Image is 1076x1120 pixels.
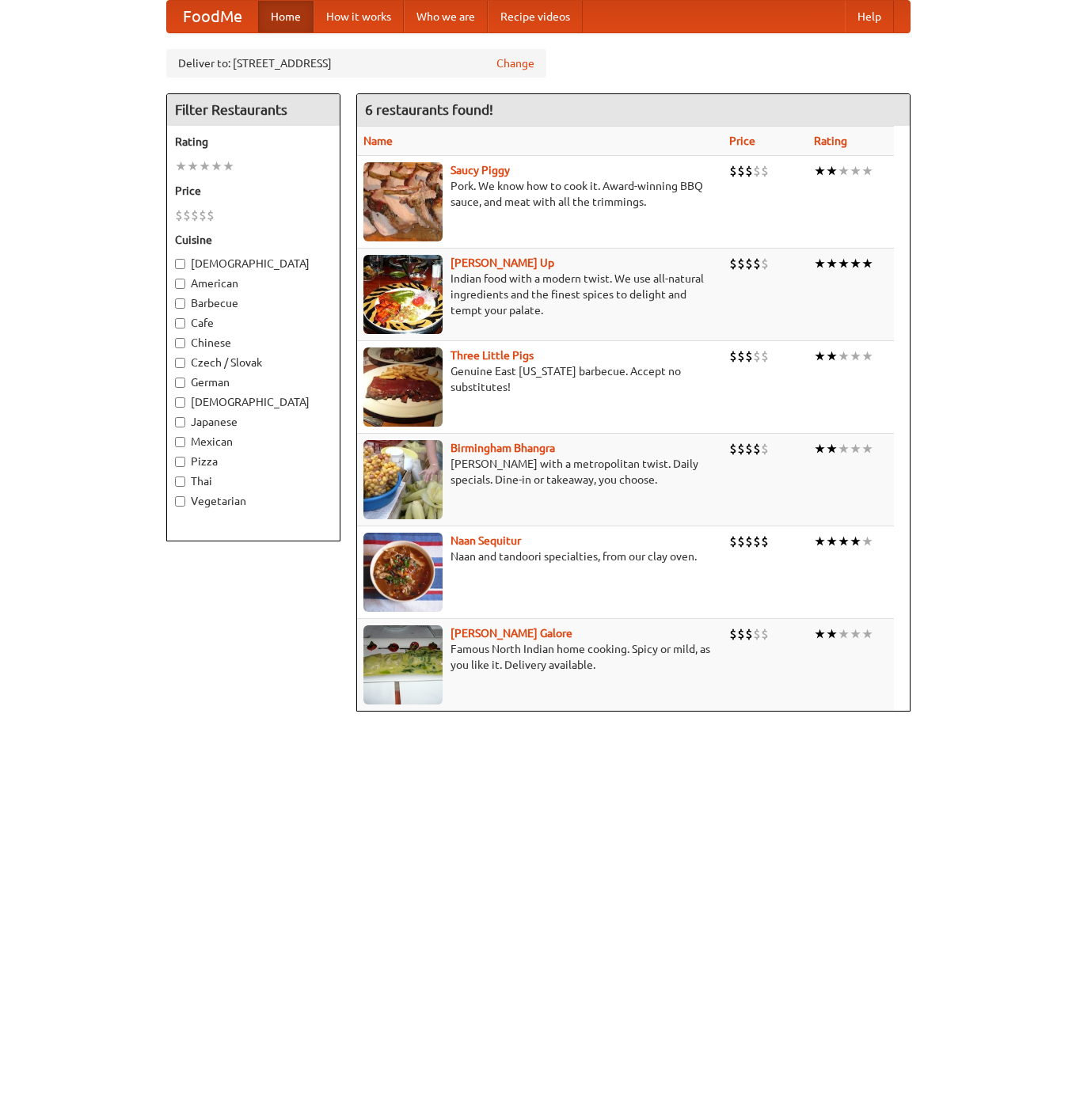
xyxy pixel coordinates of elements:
li: $ [745,255,753,272]
input: German [175,378,185,388]
a: How it works [314,1,404,32]
li: $ [745,625,753,643]
input: Barbecue [175,298,185,309]
input: Vegetarian [175,496,185,507]
li: ★ [826,255,838,272]
a: Home [258,1,314,32]
a: [PERSON_NAME] Up [451,256,554,269]
label: Pizza [175,454,332,469]
h5: Cuisine [175,232,332,248]
li: $ [737,162,745,180]
li: $ [175,207,183,224]
li: ★ [175,158,187,175]
b: Three Little Pigs [451,349,534,362]
a: Price [729,135,755,147]
li: ★ [814,533,826,550]
h5: Rating [175,134,332,150]
label: Chinese [175,335,332,351]
li: ★ [861,162,873,180]
li: $ [737,533,745,550]
input: Cafe [175,318,185,328]
p: Genuine East [US_STATE] barbecue. Accept no substitutes! [363,363,717,395]
li: $ [753,162,761,180]
li: $ [729,255,737,272]
input: Japanese [175,417,185,427]
li: $ [737,347,745,365]
label: Thai [175,473,332,489]
li: ★ [814,440,826,457]
li: ★ [850,533,861,550]
li: $ [761,255,769,272]
li: ★ [850,440,861,457]
label: Barbecue [175,295,332,311]
input: Czech / Slovak [175,358,185,368]
li: ★ [826,347,838,365]
li: $ [183,207,191,224]
li: $ [729,625,737,643]
a: Change [496,55,534,71]
li: ★ [838,255,850,272]
li: ★ [838,625,850,643]
input: Thai [175,476,185,487]
li: $ [207,207,215,224]
label: [DEMOGRAPHIC_DATA] [175,394,332,410]
li: $ [729,162,737,180]
input: [DEMOGRAPHIC_DATA] [175,397,185,408]
li: $ [729,440,737,457]
li: ★ [199,158,211,175]
li: $ [729,347,737,365]
label: American [175,275,332,291]
li: ★ [861,533,873,550]
li: ★ [826,533,838,550]
a: Saucy Piggy [451,164,510,177]
a: FoodMe [167,1,258,32]
li: ★ [187,158,199,175]
ng-pluralize: 6 restaurants found! [365,102,493,117]
p: Naan and tandoori specialties, from our clay oven. [363,549,717,564]
a: Help [845,1,894,32]
label: Cafe [175,315,332,331]
h4: Filter Restaurants [167,94,340,126]
li: $ [191,207,199,224]
a: Naan Sequitur [451,534,521,547]
li: ★ [814,162,826,180]
input: Pizza [175,457,185,467]
li: $ [745,533,753,550]
input: Mexican [175,437,185,447]
li: $ [753,533,761,550]
li: ★ [826,440,838,457]
p: [PERSON_NAME] with a metropolitan twist. Daily specials. Dine-in or takeaway, you choose. [363,456,717,488]
li: $ [745,440,753,457]
li: $ [737,440,745,457]
li: ★ [861,625,873,643]
label: Mexican [175,434,332,450]
p: Famous North Indian home cooking. Spicy or mild, as you like it. Delivery available. [363,641,717,673]
li: ★ [850,625,861,643]
li: ★ [861,347,873,365]
li: ★ [850,347,861,365]
li: ★ [861,255,873,272]
li: $ [745,347,753,365]
label: Czech / Slovak [175,355,332,370]
li: ★ [838,162,850,180]
img: curryup.jpg [363,255,443,334]
li: $ [761,533,769,550]
li: ★ [826,162,838,180]
li: ★ [850,162,861,180]
b: Birmingham Bhangra [451,442,555,454]
input: Chinese [175,338,185,348]
li: $ [761,625,769,643]
img: saucy.jpg [363,162,443,241]
li: $ [761,347,769,365]
div: Deliver to: [STREET_ADDRESS] [166,49,546,78]
label: Japanese [175,414,332,430]
a: [PERSON_NAME] Galore [451,627,572,640]
label: German [175,374,332,390]
li: ★ [826,625,838,643]
li: ★ [838,533,850,550]
label: Vegetarian [175,493,332,509]
li: $ [753,347,761,365]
